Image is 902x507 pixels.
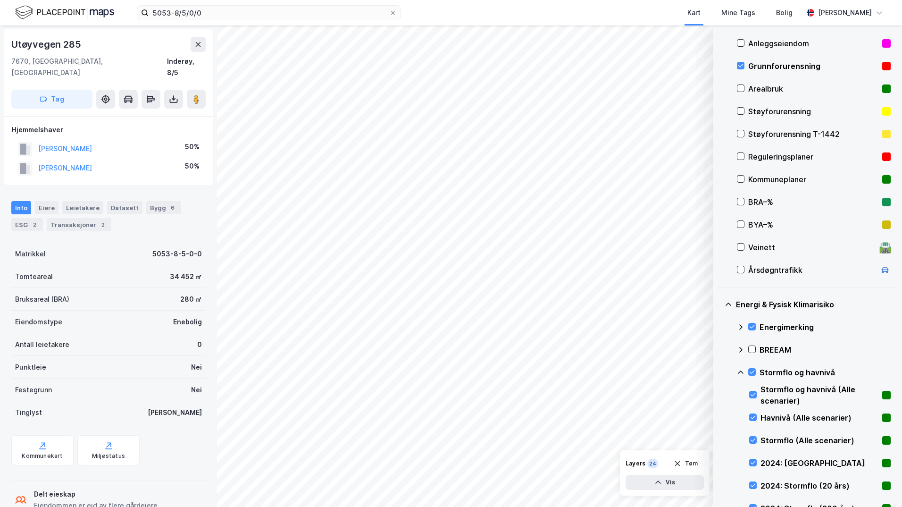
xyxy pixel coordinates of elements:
div: 50% [185,161,200,172]
div: Veinett [748,242,876,253]
div: 34 452 ㎡ [170,271,202,282]
div: 7670, [GEOGRAPHIC_DATA], [GEOGRAPHIC_DATA] [11,56,167,78]
div: Matrikkel [15,248,46,260]
div: Transaksjoner [47,218,111,231]
div: Eiendomstype [15,316,62,328]
div: Inderøy, 8/5 [167,56,206,78]
div: Punktleie [15,362,46,373]
div: Stormflo og havnivå (Alle scenarier) [760,384,878,406]
div: Bygg [146,201,181,214]
div: Bruksareal (BRA) [15,294,69,305]
div: Delt eieskap [34,489,158,500]
div: 2024: [GEOGRAPHIC_DATA] [760,457,878,469]
div: Kommunekart [22,452,63,460]
div: Festegrunn [15,384,52,396]
div: Anleggseiendom [748,38,878,49]
div: Årsdøgntrafikk [748,264,876,276]
div: Støyforurensning T-1442 [748,128,878,140]
div: Info [11,201,31,214]
div: Arealbruk [748,83,878,94]
div: 🛣️ [879,241,892,253]
div: Energi & Fysisk Klimarisiko [736,299,891,310]
div: Antall leietakere [15,339,69,350]
div: Kommuneplaner [748,174,878,185]
div: Kart [687,7,701,18]
div: Enebolig [173,316,202,328]
div: ESG [11,218,43,231]
div: Grunnforurensning [748,60,878,72]
div: Tinglyst [15,407,42,418]
div: BYA–% [748,219,878,230]
button: Tag [11,90,92,109]
div: 6 [168,203,177,212]
div: 2 [98,220,108,229]
div: Hjemmelshaver [12,124,205,135]
div: Eiere [35,201,58,214]
input: Søk på adresse, matrikkel, gårdeiere, leietakere eller personer [149,6,389,20]
div: [PERSON_NAME] [148,407,202,418]
div: 50% [185,141,200,152]
div: Layers [626,460,645,467]
div: Bolig [776,7,793,18]
div: 0 [197,339,202,350]
div: Utøyvegen 285 [11,37,83,52]
button: Vis [626,475,704,490]
div: Havnivå (Alle scenarier) [760,412,878,423]
div: 280 ㎡ [180,294,202,305]
div: Nei [191,362,202,373]
div: Reguleringsplaner [748,151,878,162]
div: Miljøstatus [92,452,125,460]
div: Datasett [107,201,142,214]
div: Støyforurensning [748,106,878,117]
div: BRA–% [748,196,878,208]
iframe: Chat Widget [855,462,902,507]
div: Leietakere [62,201,103,214]
div: 5053-8-5-0-0 [152,248,202,260]
div: 2 [30,220,39,229]
img: logo.f888ab2527a4732fd821a326f86c7f29.svg [15,4,114,21]
div: 2024: Stormflo (20 års) [760,480,878,491]
div: Tomteareal [15,271,53,282]
div: Stormflo (Alle scenarier) [760,435,878,446]
div: BREEAM [760,344,891,355]
div: [PERSON_NAME] [818,7,872,18]
button: Tøm [668,456,704,471]
div: 24 [647,459,658,468]
div: Nei [191,384,202,396]
div: Stormflo og havnivå [760,367,891,378]
div: Mine Tags [721,7,755,18]
div: Energimerking [760,321,891,333]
